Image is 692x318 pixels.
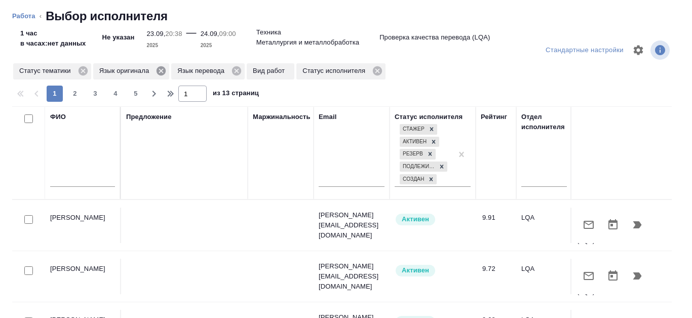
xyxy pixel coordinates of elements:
[399,173,438,186] div: Стажер, Активен, Резерв, Подлежит внедрению, Создан
[12,12,35,20] a: Работа
[87,86,103,102] button: 3
[399,136,440,148] div: Стажер, Активен, Резерв, Подлежит внедрению, Создан
[395,213,471,226] div: Рядовой исполнитель: назначай с учетом рейтинга
[219,30,236,37] p: 09:00
[253,112,311,122] div: Маржинальность
[319,112,336,122] div: Email
[402,214,429,224] p: Активен
[576,264,601,288] button: Отправить предложение о работе
[107,86,124,102] button: 4
[67,89,83,99] span: 2
[128,86,144,102] button: 5
[400,124,426,135] div: Стажер
[46,8,168,24] h2: Выбор исполнителя
[576,213,601,237] button: Отправить предложение о работе
[482,213,511,223] div: 9.91
[50,112,66,122] div: ФИО
[319,261,385,292] p: [PERSON_NAME][EMAIL_ADDRESS][DOMAIN_NAME]
[577,256,623,297] p: Проверка качества перевода (LQA)
[128,89,144,99] span: 5
[213,87,259,102] span: из 13 страниц
[577,205,623,246] p: Проверка качества перевода (LQA)
[256,27,281,37] p: Техника
[45,208,121,243] td: [PERSON_NAME]
[186,24,197,51] div: —
[399,123,438,136] div: Стажер, Активен, Резерв, Подлежит внедрению, Создан
[400,137,428,147] div: Активен
[626,38,650,62] span: Настроить таблицу
[516,259,572,294] td: LQA
[625,264,649,288] button: Продолжить
[399,161,448,173] div: Стажер, Активен, Резерв, Подлежит внедрению, Создан
[126,112,172,122] div: Предложение
[395,264,471,277] div: Рядовой исполнитель: назначай с учетом рейтинга
[400,162,436,172] div: Подлежит внедрению
[400,149,425,160] div: Резерв
[302,66,369,76] p: Статус исполнителя
[20,28,86,38] p: 1 час
[24,266,33,275] input: Выбери исполнителей, чтобы отправить приглашение на работу
[99,66,153,76] p: Язык оригинала
[379,32,490,43] p: Проверка качества перевода (LQA)
[625,213,649,237] button: Продолжить
[601,213,625,237] button: Открыть календарь загрузки
[482,264,511,274] div: 9.72
[146,30,165,37] p: 23.09,
[171,63,245,79] div: Язык перевода
[12,8,680,24] nav: breadcrumb
[516,208,572,243] td: LQA
[87,89,103,99] span: 3
[67,86,83,102] button: 2
[19,66,74,76] p: Статус тематики
[402,265,429,275] p: Активен
[45,259,121,294] td: [PERSON_NAME]
[650,41,672,60] span: Посмотреть информацию
[319,210,385,241] p: [PERSON_NAME][EMAIL_ADDRESS][DOMAIN_NAME]
[481,112,507,122] div: Рейтинг
[177,66,228,76] p: Язык перевода
[601,264,625,288] button: Открыть календарь загрузки
[165,30,182,37] p: 20:38
[40,11,42,21] li: ‹
[395,112,463,122] div: Статус исполнителя
[543,43,626,58] div: split button
[93,63,170,79] div: Язык оригинала
[521,112,567,132] div: Отдел исполнителя
[13,63,91,79] div: Статус тематики
[296,63,386,79] div: Статус исполнителя
[400,174,426,185] div: Создан
[399,148,437,161] div: Стажер, Активен, Резерв, Подлежит внедрению, Создан
[201,30,219,37] p: 24.09,
[24,215,33,224] input: Выбери исполнителей, чтобы отправить приглашение на работу
[253,66,288,76] p: Вид работ
[107,89,124,99] span: 4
